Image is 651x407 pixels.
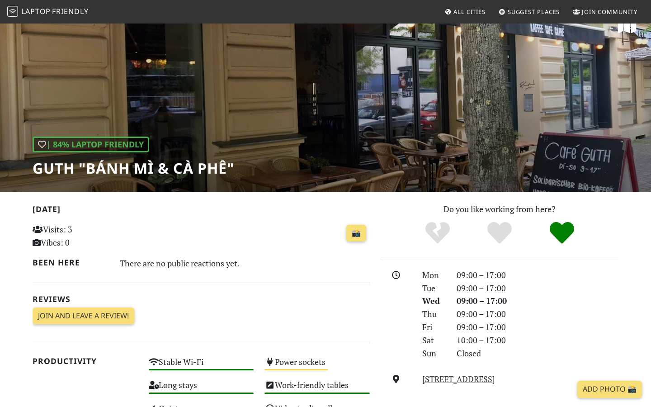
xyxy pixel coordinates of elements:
div: Definitely! [531,221,593,246]
div: Tue [417,282,451,295]
a: Join Community [569,4,641,20]
div: 09:00 – 17:00 [451,308,624,321]
div: Mon [417,269,451,282]
a: Add Photo 📸 [577,381,642,398]
div: Fri [417,321,451,334]
a: All Cities [441,4,489,20]
div: Sat [417,334,451,347]
div: 09:00 – 17:00 [451,282,624,295]
a: LaptopFriendly LaptopFriendly [7,4,89,20]
div: 09:00 – 17:00 [451,269,624,282]
span: Suggest Places [508,8,560,16]
span: Friendly [52,6,88,16]
div: 09:00 – 17:00 [451,321,624,334]
span: Laptop [21,6,51,16]
div: Sun [417,347,451,360]
span: All Cities [453,8,486,16]
a: [STREET_ADDRESS] [422,374,495,384]
h2: Reviews [33,294,370,304]
div: Thu [417,308,451,321]
div: 09:00 – 17:00 [451,294,624,308]
p: Visits: 3 Vibes: 0 [33,223,138,249]
div: There are no public reactions yet. [120,256,370,270]
div: Work-friendly tables [259,378,375,401]
div: Yes [468,221,531,246]
div: | 84% Laptop Friendly [33,137,149,152]
div: Power sockets [259,355,375,378]
h2: Been here [33,258,109,267]
p: Do you like working from here? [381,203,618,216]
a: 📸 [346,225,366,242]
h2: Productivity [33,356,138,366]
div: Stable Wi-Fi [143,355,259,378]
div: No [406,221,469,246]
div: Wed [417,294,451,308]
img: LaptopFriendly [7,6,18,17]
div: Long stays [143,378,259,401]
a: Join and leave a review! [33,308,134,325]
span: Join Community [582,8,637,16]
a: Suggest Places [495,4,564,20]
div: 10:00 – 17:00 [451,334,624,347]
h1: GUTH "BÁNH MÌ & CÀ PHÊ" [33,160,234,177]
div: Closed [451,347,624,360]
h2: [DATE] [33,204,370,218]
